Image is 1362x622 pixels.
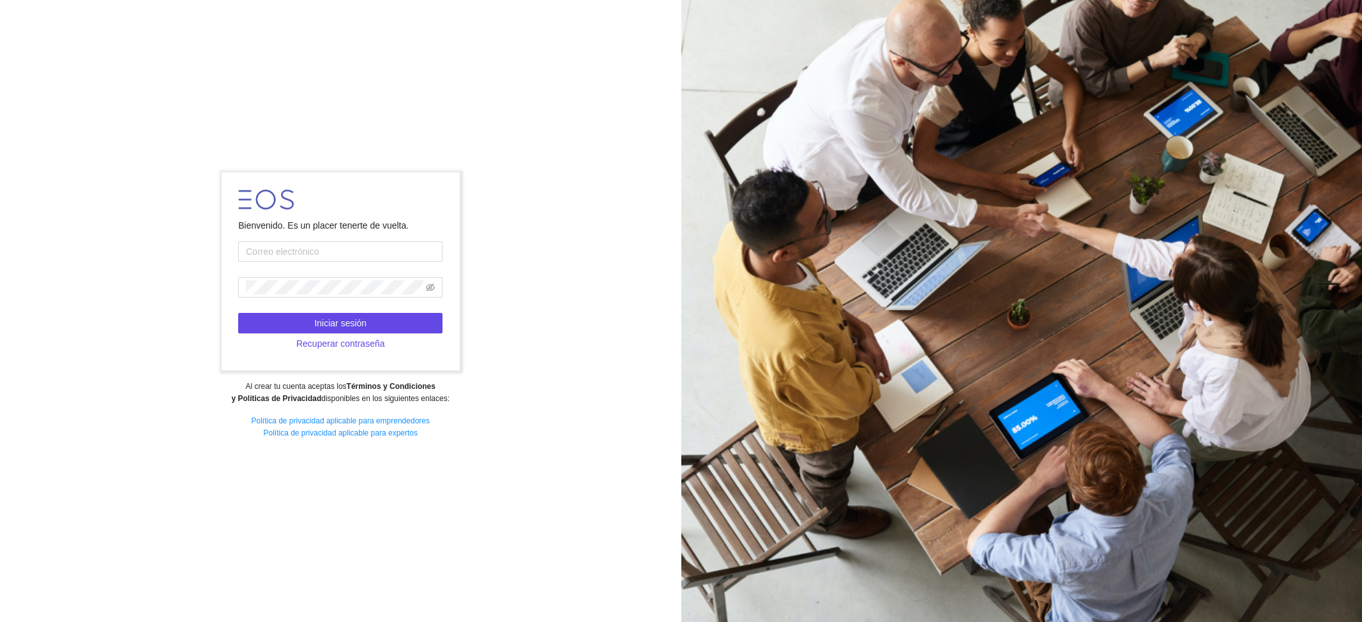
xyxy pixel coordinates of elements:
strong: Términos y Condiciones y Políticas de Privacidad [231,382,435,403]
div: Al crear tu cuenta aceptas los disponibles en los siguientes enlaces: [8,381,672,405]
input: Correo electrónico [238,241,443,262]
span: Iniciar sesión [314,316,367,330]
div: Bienvenido. Es un placer tenerte de vuelta. [238,218,443,232]
span: Recuperar contraseña [296,337,385,351]
a: Política de privacidad aplicable para expertos [264,429,418,437]
img: LOGO [238,190,294,209]
button: Recuperar contraseña [238,333,443,354]
a: Recuperar contraseña [238,338,443,349]
a: Política de privacidad aplicable para emprendedores [251,416,430,425]
button: Iniciar sesión [238,313,443,333]
span: eye-invisible [426,283,435,292]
